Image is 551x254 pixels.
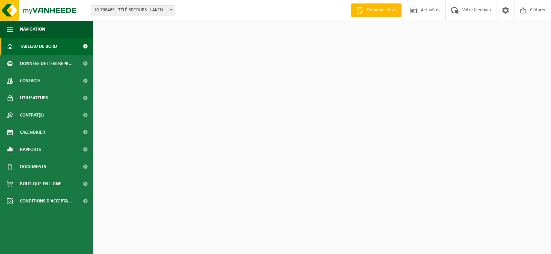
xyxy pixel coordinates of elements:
[20,21,45,38] span: Navigation
[351,3,402,17] a: Demande devis
[365,7,398,14] span: Demande devis
[20,141,41,158] span: Rapports
[20,107,44,124] span: Contrat(s)
[91,5,175,15] span: 10-768469 - TÉLÉ-SECOURS - LAKEN
[20,175,61,192] span: Boutique en ligne
[20,89,48,107] span: Utilisateurs
[20,55,73,72] span: Données de l'entrepr...
[20,158,46,175] span: Documents
[20,38,57,55] span: Tableau de bord
[20,72,41,89] span: Contacts
[20,192,72,210] span: Conditions d'accepta...
[91,5,175,15] span: 10-768469 - TÉLÉ-SECOURS - LAKEN
[20,124,45,141] span: Calendrier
